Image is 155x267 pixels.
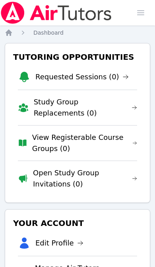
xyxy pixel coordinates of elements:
a: Dashboard [33,29,64,37]
h3: Your Account [12,216,143,230]
a: View Registerable Course Groups (0) [32,132,137,154]
a: Study Group Replacements (0) [34,96,137,119]
a: Requested Sessions (0) [35,71,129,82]
h3: Tutoring Opportunities [12,50,143,64]
span: Dashboard [33,29,64,36]
a: Open Study Group Invitations (0) [33,167,137,190]
a: Edit Profile [35,238,83,249]
nav: Breadcrumb [5,29,150,37]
